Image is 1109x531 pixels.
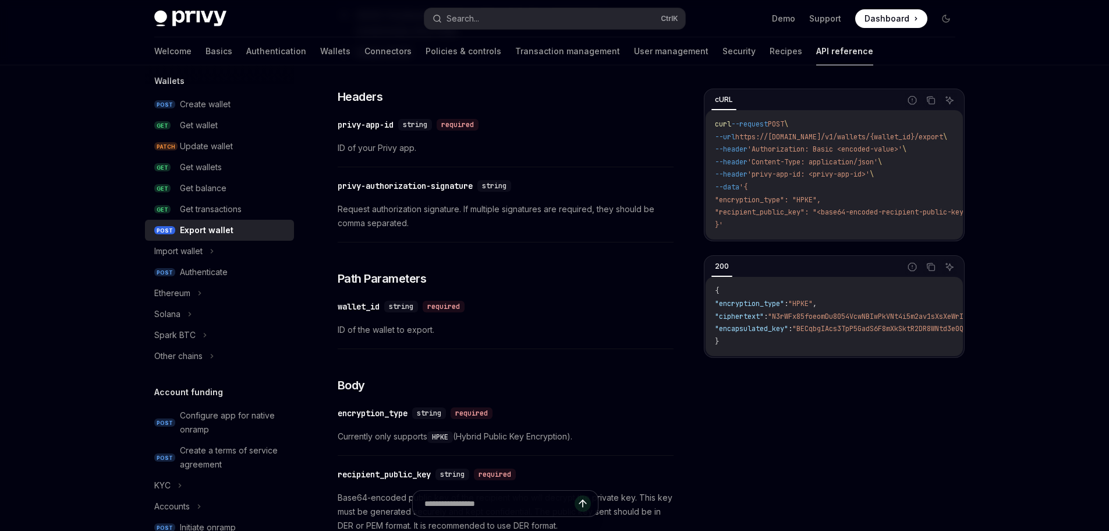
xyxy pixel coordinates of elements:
[474,469,516,480] div: required
[747,145,902,154] span: 'Authorization: Basic <encoded-value>'
[813,299,817,308] span: ,
[180,118,218,132] div: Get wallet
[338,430,674,444] span: Currently only supports (Hybrid Public Key Encryption).
[447,12,479,26] div: Search...
[145,440,294,475] a: POSTCreate a terms of service agreement
[154,37,192,65] a: Welcome
[715,220,723,230] span: }'
[180,223,233,237] div: Export wallet
[154,349,203,363] div: Other chains
[154,10,226,27] img: dark logo
[864,13,909,24] span: Dashboard
[937,9,955,28] button: Toggle dark mode
[338,141,674,155] span: ID of your Privy app.
[338,407,408,419] div: encryption_type
[427,431,453,443] code: HPKE
[772,13,795,24] a: Demo
[515,37,620,65] a: Transaction management
[180,160,222,174] div: Get wallets
[768,119,784,129] span: POST
[715,286,719,296] span: {
[338,301,380,312] div: wallet_id
[784,119,788,129] span: \
[905,259,920,275] button: Report incorrect code
[180,444,287,472] div: Create a terms of service agreement
[715,299,784,308] span: "encryption_type"
[764,312,768,321] span: :
[878,157,882,167] span: \
[145,199,294,220] a: GETGet transactions
[180,139,233,153] div: Update wallet
[154,121,171,130] span: GET
[809,13,841,24] a: Support
[180,202,242,216] div: Get transactions
[905,93,920,108] button: Report incorrect code
[942,259,957,275] button: Ask AI
[180,265,228,279] div: Authenticate
[154,307,180,321] div: Solana
[364,37,412,65] a: Connectors
[338,323,674,337] span: ID of the wallet to export.
[154,205,171,214] span: GET
[423,301,465,312] div: required
[943,132,947,142] span: \
[154,419,175,427] span: POST
[816,37,873,65] a: API reference
[154,500,190,514] div: Accounts
[154,479,171,493] div: KYC
[711,259,732,273] div: 200
[715,312,764,321] span: "ciphertext"
[715,145,747,154] span: --header
[145,178,294,199] a: GETGet balance
[715,119,731,129] span: curl
[440,470,465,479] span: string
[205,37,232,65] a: Basics
[923,259,938,275] button: Copy the contents from the code block
[715,337,719,346] span: }
[180,181,226,195] div: Get balance
[145,136,294,157] a: PATCHUpdate wallet
[389,302,413,311] span: string
[154,163,171,172] span: GET
[145,262,294,283] a: POSTAuthenticate
[338,89,383,105] span: Headers
[417,409,441,418] span: string
[715,170,747,179] span: --header
[747,170,870,179] span: 'privy-app-id: <privy-app-id>'
[770,37,802,65] a: Recipes
[403,120,427,129] span: string
[338,377,365,393] span: Body
[715,324,788,333] span: "encapsulated_key"
[661,14,678,23] span: Ctrl K
[145,157,294,178] a: GETGet wallets
[788,299,813,308] span: "HPKE"
[154,184,171,193] span: GET
[715,132,735,142] span: --url
[424,8,685,29] button: Search...CtrlK
[870,170,874,179] span: \
[338,119,394,131] div: privy-app-id
[154,244,203,258] div: Import wallet
[768,312,1037,321] span: "N3rWFx85foeomDu8054VcwNBIwPkVNt4i5m2av1sXsXeWrIicVGwutFist12MmnI"
[788,324,792,333] span: :
[715,182,739,192] span: --data
[320,37,350,65] a: Wallets
[154,328,196,342] div: Spark BTC
[145,94,294,115] a: POSTCreate wallet
[482,181,506,191] span: string
[923,93,938,108] button: Copy the contents from the code block
[731,119,768,129] span: --request
[180,409,287,437] div: Configure app for native onramp
[338,202,674,230] span: Request authorization signature. If multiple signatures are required, they should be comma separa...
[154,100,175,109] span: POST
[338,270,427,287] span: Path Parameters
[902,145,906,154] span: \
[715,157,747,167] span: --header
[145,115,294,136] a: GETGet wallet
[855,9,927,28] a: Dashboard
[747,157,878,167] span: 'Content-Type: application/json'
[715,195,821,205] span: "encryption_type": "HPKE",
[735,132,943,142] span: https://[DOMAIN_NAME]/v1/wallets/{wallet_id}/export
[154,142,178,151] span: PATCH
[634,37,708,65] a: User management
